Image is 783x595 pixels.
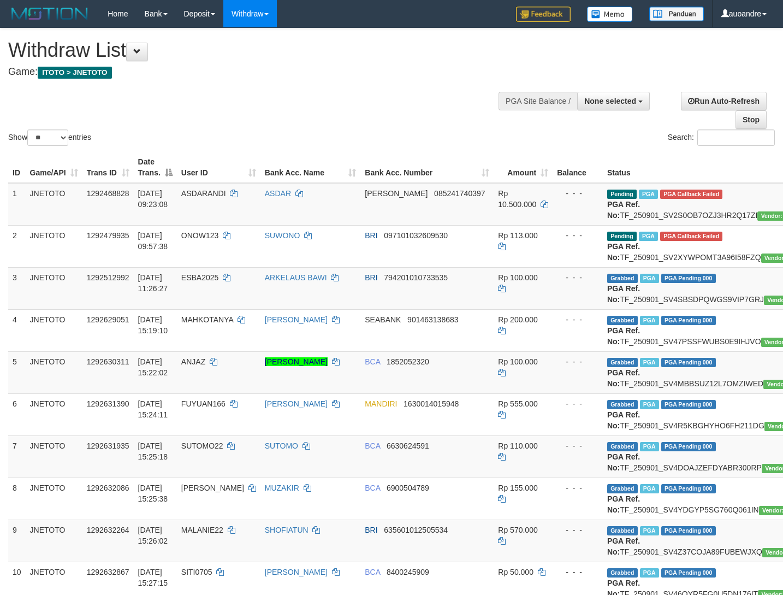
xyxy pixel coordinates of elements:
[8,309,26,351] td: 4
[181,273,219,282] span: ESBA2025
[607,316,638,325] span: Grabbed
[607,452,640,472] b: PGA Ref. No:
[87,568,129,576] span: 1292632867
[498,526,537,534] span: Rp 570.000
[8,478,26,520] td: 8
[407,315,458,324] span: Copy 901463138683 to clipboard
[498,189,536,209] span: Rp 10.500.000
[735,110,767,129] a: Stop
[265,273,327,282] a: ARKELAUS BAWI
[587,7,633,22] img: Button%20Memo.svg
[365,399,397,408] span: MANDIRI
[138,568,168,587] span: [DATE] 15:27:15
[181,441,223,450] span: SUTOMO22
[181,399,226,408] span: FUYUAN166
[181,189,226,198] span: ASDARANDI
[365,189,428,198] span: [PERSON_NAME]
[365,273,377,282] span: BRI
[138,526,168,545] span: [DATE] 15:26:02
[660,190,722,199] span: PGA Error
[387,441,429,450] span: Copy 6630624591 to clipboard
[365,484,380,492] span: BCA
[668,129,775,146] label: Search:
[365,441,380,450] span: BCA
[38,67,112,79] span: ITOTO > JNETOTO
[557,314,598,325] div: - - -
[557,567,598,578] div: - - -
[8,67,511,78] h4: Game:
[607,284,640,304] b: PGA Ref. No:
[26,393,82,435] td: JNETOTO
[87,189,129,198] span: 1292468828
[553,152,603,183] th: Balance
[649,7,704,21] img: panduan.png
[557,440,598,451] div: - - -
[26,351,82,393] td: JNETOTO
[577,92,650,110] button: None selected
[640,568,659,578] span: Marked by auowiliam
[639,190,658,199] span: Marked by auowiliam
[607,568,638,578] span: Grabbed
[607,368,640,388] b: PGA Ref. No:
[384,273,448,282] span: Copy 794201010733535 to clipboard
[26,183,82,226] td: JNETOTO
[181,315,233,324] span: MAHKOTANYA
[640,400,659,409] span: Marked by auowiliam
[8,435,26,478] td: 7
[265,189,291,198] a: ASDAR
[360,152,494,183] th: Bank Acc. Number: activate to sort column ascending
[87,484,129,492] span: 1292632086
[387,568,429,576] span: Copy 8400245909 to clipboard
[607,232,637,241] span: Pending
[661,442,716,451] span: PGA Pending
[8,225,26,267] td: 2
[384,231,448,240] span: Copy 097101032609530 to clipboard
[640,358,659,367] span: Marked by auowahyu
[607,526,638,535] span: Grabbed
[87,526,129,534] span: 1292632264
[134,152,177,183] th: Date Trans.: activate to sort column descending
[384,526,448,534] span: Copy 635601012505534 to clipboard
[26,225,82,267] td: JNETOTO
[181,526,223,534] span: MALANIE22
[557,482,598,493] div: - - -
[640,526,659,535] span: Marked by auowiliam
[434,189,485,198] span: Copy 085241740397 to clipboard
[607,274,638,283] span: Grabbed
[87,399,129,408] span: 1292631390
[640,316,659,325] span: Marked by auowahyu
[661,274,716,283] span: PGA Pending
[640,274,659,283] span: Marked by auofahmi
[181,357,205,366] span: ANJAZ
[387,357,429,366] span: Copy 1852052320 to clipboard
[87,441,129,450] span: 1292631935
[8,183,26,226] td: 1
[661,568,716,578] span: PGA Pending
[584,97,636,105] span: None selected
[27,129,68,146] select: Showentries
[607,326,640,346] b: PGA Ref. No:
[82,152,134,183] th: Trans ID: activate to sort column ascending
[660,232,722,241] span: PGA Error
[661,358,716,367] span: PGA Pending
[365,526,377,534] span: BRI
[516,7,571,22] img: Feedback.jpg
[607,400,638,409] span: Grabbed
[607,190,637,199] span: Pending
[697,129,775,146] input: Search:
[498,484,537,492] span: Rp 155.000
[87,315,129,324] span: 1292629051
[26,435,82,478] td: JNETOTO
[26,478,82,520] td: JNETOTO
[607,442,638,451] span: Grabbed
[498,357,537,366] span: Rp 100.000
[499,92,577,110] div: PGA Site Balance /
[8,129,91,146] label: Show entries
[8,520,26,562] td: 9
[138,273,168,293] span: [DATE] 11:26:27
[138,315,168,335] span: [DATE] 15:19:10
[661,316,716,325] span: PGA Pending
[661,526,716,535] span: PGA Pending
[87,273,129,282] span: 1292512992
[177,152,260,183] th: User ID: activate to sort column ascending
